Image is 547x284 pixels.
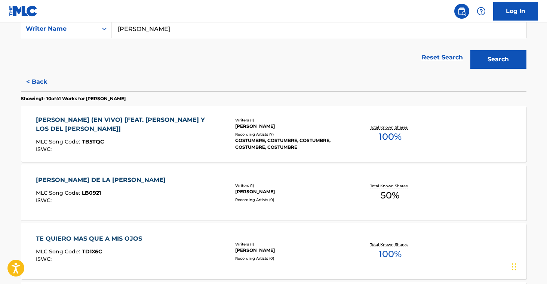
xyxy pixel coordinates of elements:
a: TE QUIERO MAS QUE A MIS OJOSMLC Song Code:TD1X6CISWC:Writers (1)[PERSON_NAME]Recording Artists (0... [21,223,526,279]
p: Showing 1 - 10 of 41 Works for [PERSON_NAME] [21,95,126,102]
span: ISWC : [36,197,53,204]
p: Total Known Shares: [370,242,410,247]
img: MLC Logo [9,6,38,16]
a: Log In [493,2,538,21]
p: Total Known Shares: [370,183,410,189]
span: ISWC : [36,256,53,262]
div: [PERSON_NAME] [235,247,348,254]
span: 100 % [379,130,402,143]
img: help [477,7,486,16]
span: LB0921 [82,189,101,196]
iframe: Chat Widget [510,248,547,284]
span: TD1X6C [82,248,102,255]
div: [PERSON_NAME] [235,123,348,130]
span: MLC Song Code : [36,248,82,255]
div: [PERSON_NAME] DE LA [PERSON_NAME] [36,176,169,185]
a: Reset Search [418,49,467,66]
a: [PERSON_NAME] (EN VIVO) [FEAT. [PERSON_NAME] Y LOS DEL [PERSON_NAME]]MLC Song Code:TB5TQCISWC:Wri... [21,106,526,162]
div: COSTUMBRE, COSTUMBRE, COSTUMBRE, COSTUMBRE, COSTUMBRE [235,137,348,151]
p: Total Known Shares: [370,124,410,130]
div: Writers ( 1 ) [235,241,348,247]
div: Drag [512,256,516,278]
div: Writer Name [26,24,93,33]
div: [PERSON_NAME] [235,188,348,195]
div: Recording Artists ( 0 ) [235,256,348,261]
button: < Back [21,72,66,91]
span: TB5TQC [82,138,104,145]
span: 50 % [381,189,399,202]
div: TE QUIERO MAS QUE A MIS OJOS [36,234,146,243]
a: [PERSON_NAME] DE LA [PERSON_NAME]MLC Song Code:LB0921ISWC:Writers (1)[PERSON_NAME]Recording Artis... [21,164,526,220]
button: Search [470,50,526,69]
span: ISWC : [36,146,53,152]
div: Recording Artists ( 7 ) [235,132,348,137]
div: Writers ( 1 ) [235,183,348,188]
form: Search Form [21,19,526,72]
div: Help [474,4,489,19]
div: Recording Artists ( 0 ) [235,197,348,203]
div: [PERSON_NAME] (EN VIVO) [FEAT. [PERSON_NAME] Y LOS DEL [PERSON_NAME]] [36,115,222,133]
div: Writers ( 1 ) [235,117,348,123]
a: Public Search [454,4,469,19]
span: MLC Song Code : [36,189,82,196]
img: search [457,7,466,16]
span: 100 % [379,247,402,261]
span: MLC Song Code : [36,138,82,145]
